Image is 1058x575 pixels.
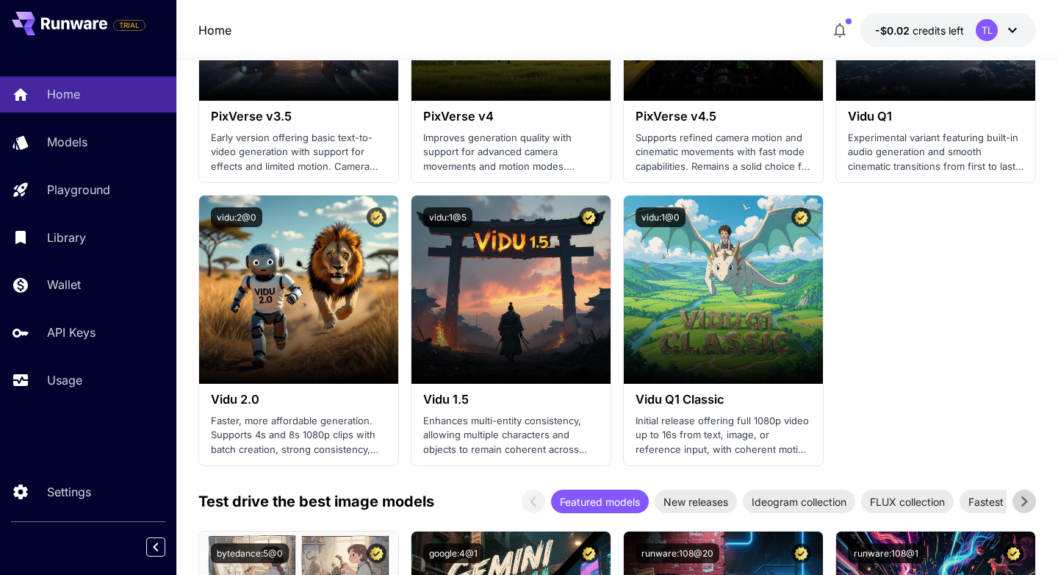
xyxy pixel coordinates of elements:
[47,483,91,501] p: Settings
[875,23,964,38] div: -$0.0192
[47,181,110,199] p: Playground
[114,20,145,31] span: TRIAL
[791,207,811,227] button: Certified Model – Vetted for best performance and includes a commercial license.
[47,371,82,389] p: Usage
[848,131,1023,174] p: Experimental variant featuring built-in audio generation and smooth cinematic transitions from fi...
[913,24,964,37] span: credits left
[579,207,599,227] button: Certified Model – Vetted for best performance and includes a commercial license.
[211,414,386,457] p: Faster, more affordable generation. Supports 4s and 8s 1080p clips with batch creation, strong co...
[860,13,1036,47] button: -$0.0192TL
[411,196,611,384] img: alt
[1004,543,1023,563] button: Certified Model – Vetted for best performance and includes a commercial license.
[199,196,398,384] img: alt
[211,110,386,124] h3: PixVerse v3.5
[743,494,855,510] span: Ideogram collection
[861,490,954,513] div: FLUX collection
[960,490,1050,513] div: Fastest models
[423,393,599,407] h3: Vidu 1.5
[636,414,811,457] p: Initial release offering full 1080p video up to 16s from text, image, or reference input, with co...
[157,534,176,560] div: Collapse sidebar
[47,85,80,103] p: Home
[791,543,811,563] button: Certified Model – Vetted for best performance and includes a commercial license.
[47,276,81,293] p: Wallet
[579,543,599,563] button: Certified Model – Vetted for best performance and includes a commercial license.
[624,196,823,384] img: alt
[211,207,262,227] button: vidu:2@0
[198,21,231,39] a: Home
[198,490,434,512] p: Test drive the best image models
[655,490,737,513] div: New releases
[211,393,386,407] h3: Vidu 2.0
[423,131,599,174] p: Improves generation quality with support for advanced camera movements and motion modes. Effects ...
[423,543,483,563] button: google:4@1
[198,21,231,39] nav: breadcrumb
[848,543,924,563] button: runware:108@1
[551,490,649,513] div: Featured models
[636,543,719,563] button: runware:108@20
[636,131,811,174] p: Supports refined camera motion and cinematic movements with fast mode capabilities. Remains a sol...
[113,16,145,34] span: Add your payment card to enable full platform functionality.
[636,207,685,227] button: vidu:1@0
[211,543,289,563] button: bytedance:5@0
[875,24,913,37] span: -$0.02
[848,110,1023,124] h3: Vidu Q1
[47,229,86,246] p: Library
[146,537,165,557] button: Collapse sidebar
[743,490,855,513] div: Ideogram collection
[47,133,87,151] p: Models
[960,494,1050,510] span: Fastest models
[423,110,599,124] h3: PixVerse v4
[861,494,954,510] span: FLUX collection
[976,19,998,41] div: TL
[655,494,737,510] span: New releases
[636,393,811,407] h3: Vidu Q1 Classic
[551,494,649,510] span: Featured models
[367,543,386,563] button: Certified Model – Vetted for best performance and includes a commercial license.
[367,207,386,227] button: Certified Model – Vetted for best performance and includes a commercial license.
[423,414,599,457] p: Enhances multi-entity consistency, allowing multiple characters and objects to remain coherent ac...
[423,207,472,227] button: vidu:1@5
[47,324,96,341] p: API Keys
[636,110,811,124] h3: PixVerse v4.5
[211,131,386,174] p: Early version offering basic text-to-video generation with support for effects and limited motion...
